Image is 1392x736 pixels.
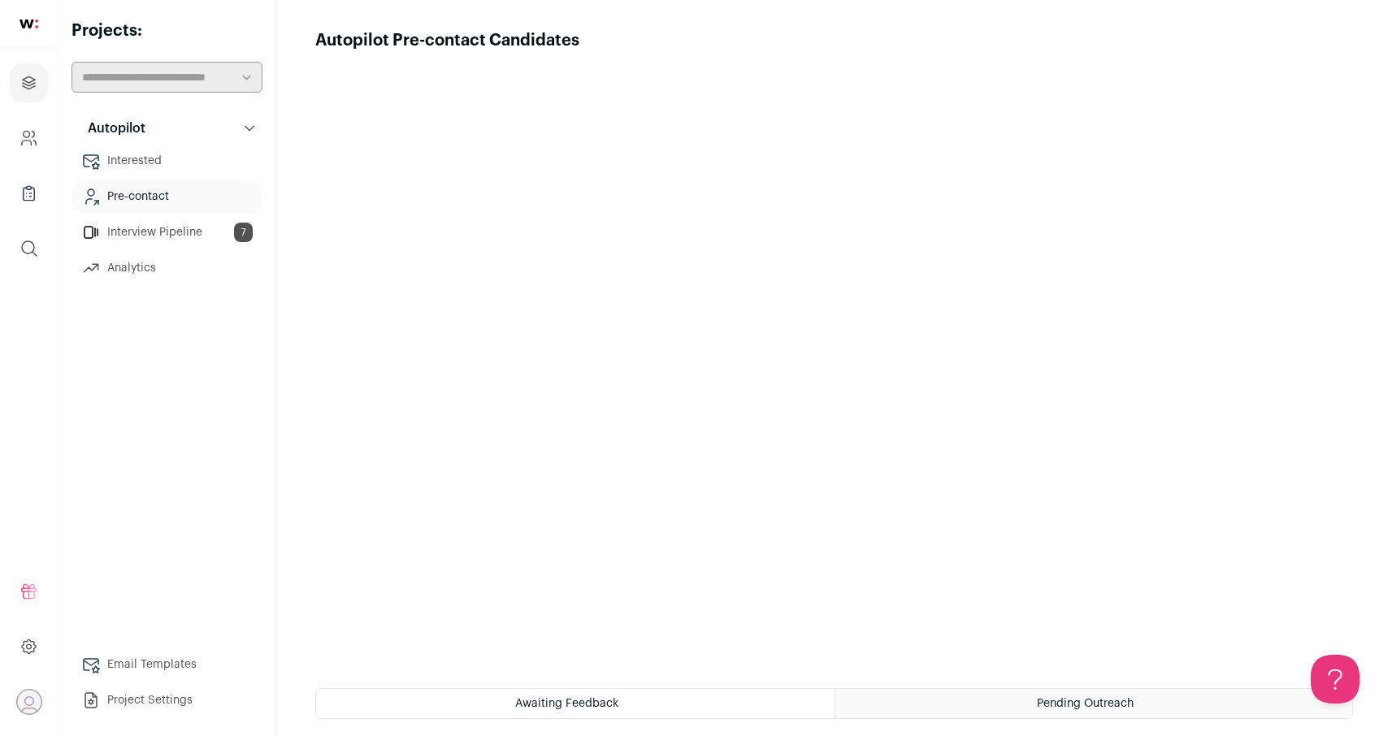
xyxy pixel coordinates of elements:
[315,29,579,52] h1: Autopilot Pre-contact Candidates
[835,689,1353,718] a: Pending Outreach
[72,684,262,717] a: Project Settings
[1311,655,1359,704] iframe: Help Scout Beacon - Open
[72,648,262,681] a: Email Templates
[16,689,42,715] button: Open dropdown
[72,180,262,213] a: Pre-contact
[10,63,48,102] a: Projects
[10,174,48,213] a: Company Lists
[515,698,618,709] span: Awaiting Feedback
[315,52,1353,669] iframe: Autopilot Calibration
[10,119,48,158] a: Company and ATS Settings
[78,119,145,138] p: Autopilot
[234,223,253,242] span: 7
[20,19,38,28] img: wellfound-shorthand-0d5821cbd27db2630d0214b213865d53afaa358527fdda9d0ea32b1df1b89c2c.svg
[72,252,262,284] a: Analytics
[72,216,262,249] a: Interview Pipeline7
[1037,698,1134,709] span: Pending Outreach
[72,19,262,42] h2: Projects:
[72,112,262,145] button: Autopilot
[72,145,262,177] a: Interested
